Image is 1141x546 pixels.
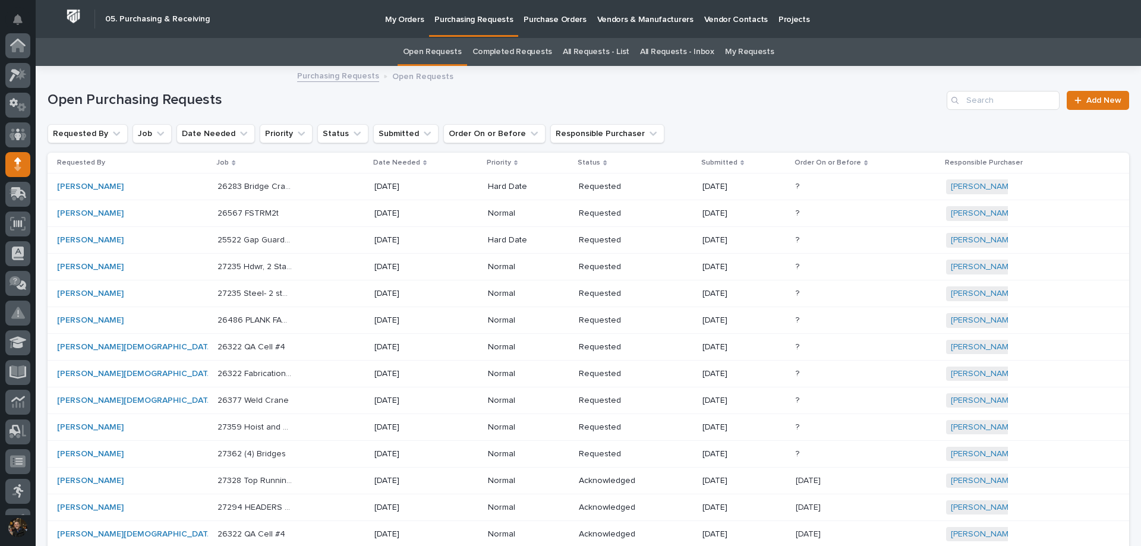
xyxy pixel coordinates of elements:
[57,369,215,379] a: [PERSON_NAME][DEMOGRAPHIC_DATA]
[48,280,1129,307] tr: [PERSON_NAME] 27235 Steel- 2 stairs, mezz guardrail27235 Steel- 2 stairs, mezz guardrail [DATE]No...
[218,500,294,513] p: 27294 HEADERS AND FP EXTENSION
[374,315,449,326] p: [DATE]
[951,449,1016,459] a: [PERSON_NAME]
[951,182,1016,192] a: [PERSON_NAME]
[579,422,653,433] p: Requested
[297,68,379,82] a: Purchasing Requests
[796,393,802,406] p: ?
[702,209,777,219] p: [DATE]
[218,286,294,299] p: 27235 Steel- 2 stairs, mezz guardrail
[317,124,368,143] button: Status
[795,156,861,169] p: Order On or Before
[5,515,30,540] button: users-avatar
[48,441,1129,468] tr: [PERSON_NAME] 27362 (4) Bridges27362 (4) Bridges [DATE]NormalRequested[DATE]?? [PERSON_NAME]
[488,289,562,299] p: Normal
[488,369,562,379] p: Normal
[48,200,1129,227] tr: [PERSON_NAME] 26567 FSTRM2t26567 FSTRM2t [DATE]NormalRequested[DATE]?? [PERSON_NAME]
[374,369,449,379] p: [DATE]
[488,529,562,539] p: Normal
[796,367,802,379] p: ?
[443,124,546,143] button: Order On or Before
[951,209,1016,219] a: [PERSON_NAME]
[216,156,229,169] p: Job
[218,340,288,352] p: 26322 QA Cell #4
[48,494,1129,521] tr: [PERSON_NAME] 27294 HEADERS AND FP EXTENSION27294 HEADERS AND FP EXTENSION [DATE]NormalAcknowledg...
[488,315,562,326] p: Normal
[488,503,562,513] p: Normal
[218,420,294,433] p: 27359 Hoist and Vortex lifter
[374,289,449,299] p: [DATE]
[487,156,511,169] p: Priority
[48,91,942,109] h1: Open Purchasing Requests
[702,449,777,459] p: [DATE]
[373,156,420,169] p: Date Needed
[57,529,215,539] a: [PERSON_NAME][DEMOGRAPHIC_DATA]
[57,235,124,245] a: [PERSON_NAME]
[133,124,172,143] button: Job
[48,414,1129,441] tr: [PERSON_NAME] 27359 Hoist and Vortex lifter27359 Hoist and Vortex lifter [DATE]NormalRequested[DA...
[951,369,1016,379] a: [PERSON_NAME]
[218,260,294,272] p: 27235 Hdwr, 2 Stairs, Mezz Guardrailing
[702,262,777,272] p: [DATE]
[176,124,255,143] button: Date Needed
[218,233,294,245] p: 25522 Gap Guardrail - Steel
[374,422,449,433] p: [DATE]
[578,156,600,169] p: Status
[218,447,288,459] p: 27362 (4) Bridges
[796,233,802,245] p: ?
[57,476,124,486] a: [PERSON_NAME]
[796,420,802,433] p: ?
[57,156,105,169] p: Requested By
[579,529,653,539] p: Acknowledged
[563,38,629,66] a: All Requests - List
[579,182,653,192] p: Requested
[702,422,777,433] p: [DATE]
[951,529,1016,539] a: [PERSON_NAME]
[260,124,313,143] button: Priority
[374,503,449,513] p: [DATE]
[579,342,653,352] p: Requested
[57,396,215,406] a: [PERSON_NAME][DEMOGRAPHIC_DATA]
[951,422,1016,433] a: [PERSON_NAME]
[472,38,552,66] a: Completed Requests
[702,396,777,406] p: [DATE]
[579,503,653,513] p: Acknowledged
[218,393,291,406] p: 26377 Weld Crane
[218,179,294,192] p: 26283 Bridge Cranes
[796,286,802,299] p: ?
[796,474,823,486] p: [DATE]
[951,476,1016,486] a: [PERSON_NAME]
[579,369,653,379] p: Requested
[374,342,449,352] p: [DATE]
[374,396,449,406] p: [DATE]
[57,449,124,459] a: [PERSON_NAME]
[579,289,653,299] p: Requested
[796,527,823,539] p: [DATE]
[48,468,1129,494] tr: [PERSON_NAME] 27328 Top Running Single Girder Bridge - Parts & HW27328 Top Running Single Girder ...
[796,500,823,513] p: [DATE]
[702,342,777,352] p: [DATE]
[951,503,1016,513] a: [PERSON_NAME]
[579,476,653,486] p: Acknowledged
[702,235,777,245] p: [DATE]
[488,396,562,406] p: Normal
[945,156,1023,169] p: Responsible Purchaser
[488,422,562,433] p: Normal
[951,396,1016,406] a: [PERSON_NAME]
[702,476,777,486] p: [DATE]
[218,206,281,219] p: 26567 FSTRM2t
[57,289,124,299] a: [PERSON_NAME]
[579,262,653,272] p: Requested
[488,476,562,486] p: Normal
[48,361,1129,387] tr: [PERSON_NAME][DEMOGRAPHIC_DATA] 26322 Fabrication Crane26322 Fabrication Crane [DATE]NormalReques...
[57,182,124,192] a: [PERSON_NAME]
[702,182,777,192] p: [DATE]
[218,367,294,379] p: 26322 Fabrication Crane
[48,124,128,143] button: Requested By
[15,14,30,33] div: Notifications
[62,5,84,27] img: Workspace Logo
[5,7,30,32] button: Notifications
[579,209,653,219] p: Requested
[550,124,664,143] button: Responsible Purchaser
[105,14,210,24] h2: 05. Purchasing & Receiving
